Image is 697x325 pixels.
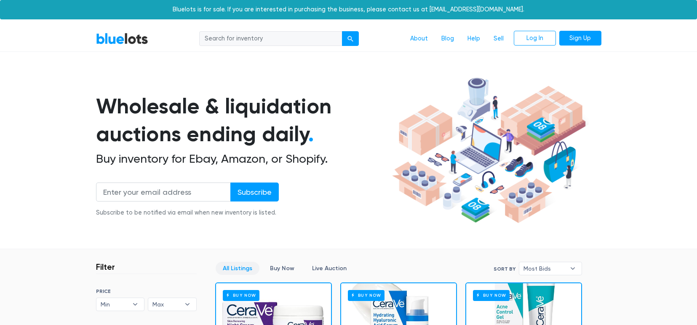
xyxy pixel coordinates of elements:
a: All Listings [216,262,259,275]
a: Sell [487,31,510,47]
b: ▾ [179,298,196,311]
a: Help [461,31,487,47]
a: Buy Now [263,262,302,275]
a: Live Auction [305,262,354,275]
h6: Buy Now [473,290,510,301]
b: ▾ [564,262,582,275]
h6: Buy Now [348,290,385,301]
b: ▾ [126,298,144,311]
span: . [308,121,314,147]
h6: PRICE [96,288,197,294]
h6: Buy Now [223,290,259,301]
h1: Wholesale & liquidation auctions ending daily [96,92,389,148]
a: Log In [514,31,556,46]
img: hero-ee84e7d0318cb26816c560f6b4441b76977f77a177738b4e94f68c95b2b83dbb.png [389,74,589,227]
a: About [403,31,435,47]
input: Enter your email address [96,183,231,201]
h3: Filter [96,262,115,272]
span: Max [152,298,180,311]
h2: Buy inventory for Ebay, Amazon, or Shopify. [96,152,389,166]
a: Sign Up [559,31,601,46]
input: Search for inventory [199,31,342,46]
a: Blog [435,31,461,47]
div: Subscribe to be notified via email when new inventory is listed. [96,208,279,218]
input: Subscribe [230,183,279,201]
a: BlueLots [96,32,148,45]
span: Min [101,298,128,311]
span: Most Bids [523,262,566,275]
label: Sort By [494,265,515,273]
